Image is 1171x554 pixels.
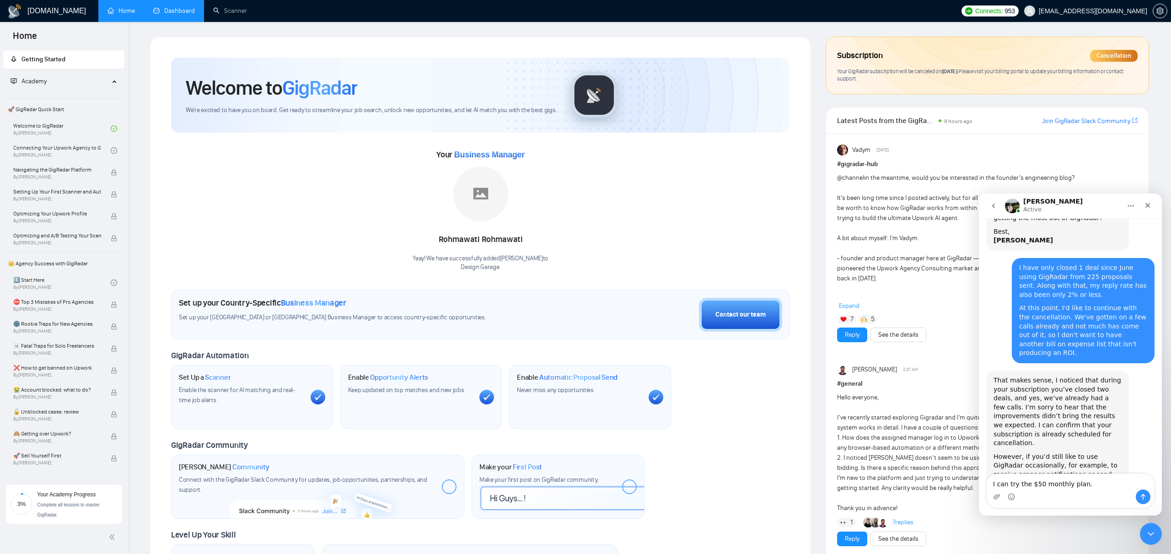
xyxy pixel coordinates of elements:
[935,68,958,75] span: on
[13,341,101,350] span: ☠️ Fatal Traps for Solo Freelancers
[111,235,117,242] span: lock
[1132,116,1138,125] a: export
[111,323,117,330] span: lock
[13,350,101,356] span: By [PERSON_NAME]
[171,350,248,360] span: GigRadar Automation
[7,177,150,367] div: That makes sense, I noticed that during your subscription you’ve closed two deals, and yes, we’ve...
[15,259,143,339] div: However, if you’d still like to use GigRadar occasionally, for example, to receive scanner notifi...
[179,476,427,494] span: Connect with the GigRadar Slack Community for updates, job opportunities, partnerships, and support.
[840,519,847,526] img: 👀
[13,372,101,378] span: By [PERSON_NAME]
[1132,117,1138,124] span: export
[837,48,882,64] span: Subscription
[517,386,595,394] span: Never miss any opportunities.
[1042,116,1130,126] a: Join GigRadar Slack Community
[715,310,766,320] div: Contact our team
[837,328,867,342] button: Reply
[571,72,617,118] img: gigradar-logo.png
[15,183,143,254] div: That makes sense, I noticed that during your subscription you’ve closed two deals, and yes, we’ve...
[975,6,1003,16] span: Connects:
[13,196,101,202] span: By [PERSON_NAME]
[186,106,557,115] span: We're excited to have you on board. Get ready to streamline your job search, unlock new opportuni...
[153,7,195,15] a: dashboardDashboard
[4,100,124,118] span: 🚀 GigRadar Quick Start
[13,451,101,460] span: 🚀 Sell Yourself First
[852,145,870,155] span: Vadym
[13,307,101,312] span: By [PERSON_NAME]
[1153,4,1167,18] button: setting
[840,316,847,323] img: ❤️
[186,75,357,100] h1: Welcome to
[14,300,21,307] button: Upload attachment
[13,187,101,196] span: Setting Up Your First Scanner and Auto-Bidder
[878,534,919,544] a: See the details
[111,455,117,462] span: lock
[179,386,295,404] span: Enable the scanner for AI matching and real-time job alerts.
[850,518,853,527] span: 1
[11,77,47,85] span: Academy
[1140,523,1162,545] iframe: Intercom live chat
[111,213,117,220] span: lock
[111,191,117,198] span: lock
[111,411,117,418] span: lock
[517,373,618,382] h1: Enable
[1153,7,1167,15] a: setting
[1026,8,1033,14] span: user
[454,150,525,159] span: Business Manager
[111,125,117,132] span: check-circle
[21,77,47,85] span: Academy
[179,373,231,382] h1: Set Up a
[13,407,101,416] span: 🔓 Unblocked cases: review
[3,50,124,69] li: Getting Started
[7,4,22,19] img: logo
[13,328,101,334] span: By [PERSON_NAME]
[878,330,919,340] a: See the details
[413,232,548,247] div: Rohmawati Rohmawati
[13,231,101,240] span: Optimizing and A/B Testing Your Scanner for Better Results
[157,296,172,311] button: Send a message…
[837,159,1138,169] h1: # gigradar-hub
[979,194,1162,516] iframe: Intercom live chat
[111,367,117,374] span: lock
[453,167,508,221] img: placeholder.png
[870,328,926,342] button: See the details
[513,463,542,472] span: First Post
[13,429,101,438] span: 🙈 Getting over Upwork?
[944,118,972,124] span: 8 hours ago
[111,147,117,154] span: check-circle
[539,373,618,382] span: Automatic Proposal Send
[13,460,101,466] span: By [PERSON_NAME]
[348,373,429,382] h1: Enable
[8,280,175,296] textarea: Message…
[413,263,548,272] p: Design Garage .
[863,517,873,527] img: Stefan
[1090,50,1138,62] div: Cancellation
[837,68,1123,82] span: Your GigRadar subscription will be canceled Please visit your billing portal to update your billi...
[837,145,848,156] img: Vadym
[111,433,117,440] span: lock
[232,463,269,472] span: Community
[903,366,918,374] span: 2:37 AM
[13,273,111,293] a: 1️⃣ Start HereBy[PERSON_NAME]
[213,7,247,15] a: searchScanner
[870,517,881,527] img: Mariia Heshka
[13,385,101,394] span: 😭 Account blocked: what to do?
[171,530,236,540] span: Level Up Your Skill
[13,363,101,372] span: ❌ How to get banned on Upwork
[13,140,111,161] a: Connecting Your Upwork Agency to GigRadarBy[PERSON_NAME]
[281,298,346,308] span: Business Manager
[11,78,17,84] span: fund-projection-screen
[479,476,598,484] span: Make your first post on GigRadar community.
[878,517,888,527] img: Preet Patel
[205,373,231,382] span: Scanner
[837,364,848,375] img: Preet Patel
[111,345,117,352] span: lock
[171,440,248,450] span: GigRadar Community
